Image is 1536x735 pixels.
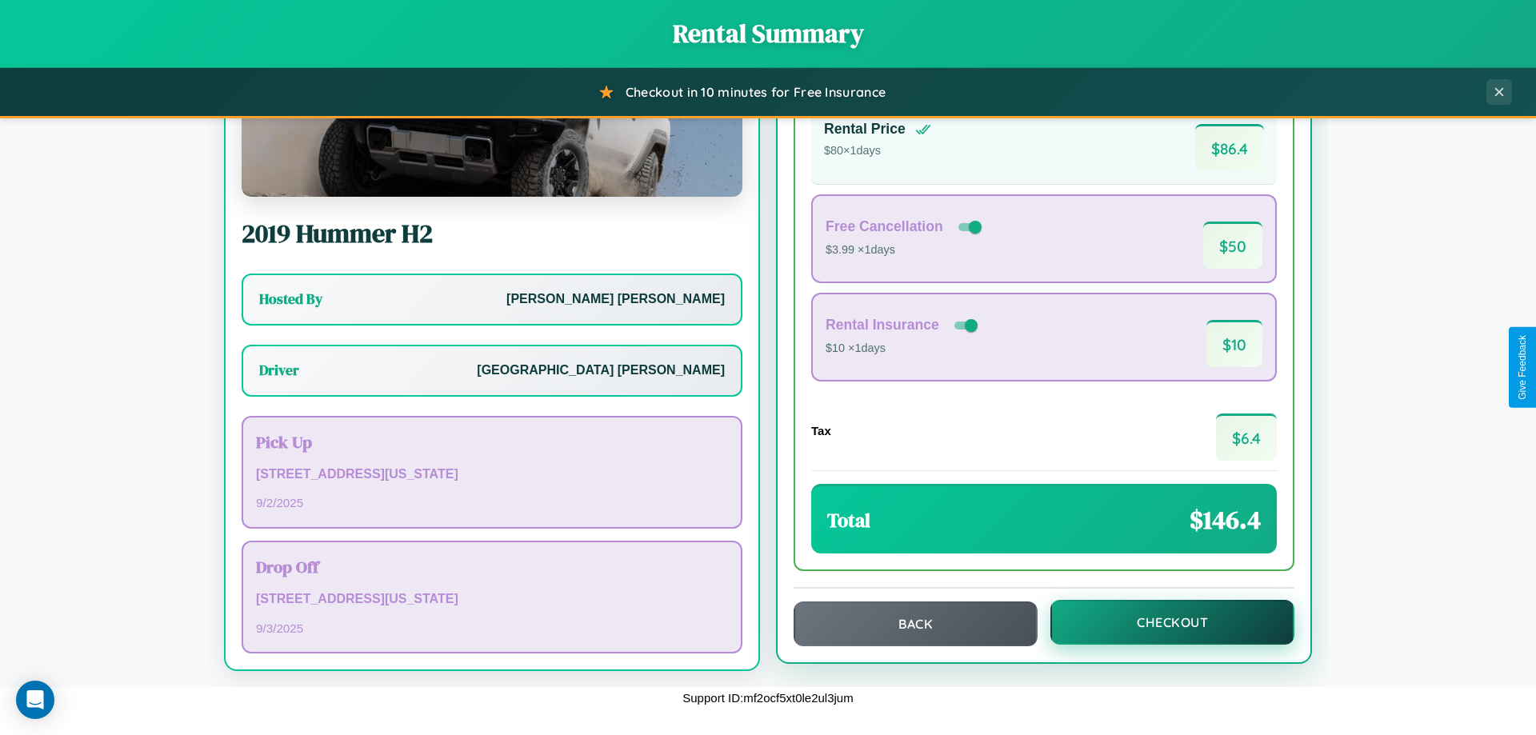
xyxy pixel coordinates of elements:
[477,359,725,382] p: [GEOGRAPHIC_DATA] [PERSON_NAME]
[256,617,728,639] p: 9 / 3 / 2025
[16,681,54,719] div: Open Intercom Messenger
[826,240,985,261] p: $3.99 × 1 days
[16,16,1520,51] h1: Rental Summary
[626,84,886,100] span: Checkout in 10 minutes for Free Insurance
[256,492,728,513] p: 9 / 2 / 2025
[256,555,728,578] h3: Drop Off
[811,424,831,437] h4: Tax
[1203,222,1262,269] span: $ 50
[826,338,981,359] p: $10 × 1 days
[794,601,1038,646] button: Back
[682,687,853,709] p: Support ID: mf2ocf5xt0le2ul3jum
[1190,502,1261,537] span: $ 146.4
[826,317,939,334] h4: Rental Insurance
[1517,335,1528,400] div: Give Feedback
[256,588,728,611] p: [STREET_ADDRESS][US_STATE]
[256,463,728,486] p: [STREET_ADDRESS][US_STATE]
[824,141,931,162] p: $ 80 × 1 days
[826,218,943,235] h4: Free Cancellation
[824,121,906,138] h4: Rental Price
[506,288,725,311] p: [PERSON_NAME] [PERSON_NAME]
[259,290,322,309] h3: Hosted By
[1050,600,1294,645] button: Checkout
[242,216,742,251] h2: 2019 Hummer H2
[1206,320,1262,367] span: $ 10
[256,430,728,453] h3: Pick Up
[827,507,870,533] h3: Total
[1195,124,1264,171] span: $ 86.4
[259,361,299,380] h3: Driver
[1216,413,1277,461] span: $ 6.4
